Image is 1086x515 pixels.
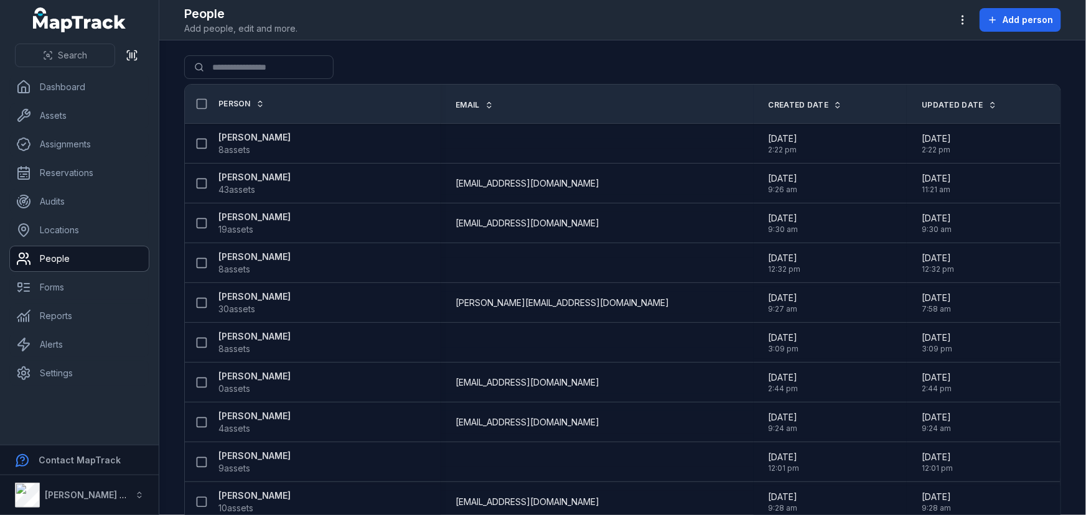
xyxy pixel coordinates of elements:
[10,332,149,357] a: Alerts
[769,332,799,344] span: [DATE]
[58,49,87,62] span: Search
[218,370,291,395] a: [PERSON_NAME]0assets
[922,264,954,274] span: 12:32 pm
[218,330,291,343] strong: [PERSON_NAME]
[10,160,149,185] a: Reservations
[980,8,1061,32] button: Add person
[922,451,953,463] span: [DATE]
[922,252,954,264] span: [DATE]
[769,491,798,503] span: [DATE]
[922,304,951,314] span: 7:58 am
[218,171,291,196] a: [PERSON_NAME]43assets
[218,489,291,514] a: [PERSON_NAME]10assets
[769,264,801,274] span: 12:32 pm
[218,211,291,236] a: [PERSON_NAME]19assets
[456,297,669,309] span: [PERSON_NAME][EMAIL_ADDRESS][DOMAIN_NAME]
[769,424,798,434] span: 9:24 am
[456,376,599,389] span: [EMAIL_ADDRESS][DOMAIN_NAME]
[769,212,798,225] span: [DATE]
[769,411,798,424] span: [DATE]
[922,463,953,473] span: 12:01 pm
[922,172,951,185] span: [DATE]
[456,496,599,508] span: [EMAIL_ADDRESS][DOMAIN_NAME]
[769,292,798,314] time: 3/4/2025, 9:27:41 AM
[218,131,291,144] strong: [PERSON_NAME]
[456,100,480,110] span: Email
[1003,14,1053,26] span: Add person
[10,75,149,100] a: Dashboard
[922,172,951,195] time: 6/12/2025, 11:21:27 AM
[218,450,291,475] a: [PERSON_NAME]9assets
[922,212,952,225] span: [DATE]
[769,384,798,394] span: 2:44 pm
[922,100,997,110] a: Updated Date
[922,185,951,195] span: 11:21 am
[39,455,121,465] strong: Contact MapTrack
[33,7,126,32] a: MapTrack
[218,489,291,502] strong: [PERSON_NAME]
[218,410,291,435] a: [PERSON_NAME]4assets
[769,172,798,185] span: [DATE]
[769,100,843,110] a: Created Date
[10,304,149,328] a: Reports
[769,491,798,513] time: 3/4/2025, 9:28:25 AM
[769,225,798,234] span: 9:30 am
[769,344,799,354] span: 3:09 pm
[456,100,494,110] a: Email
[922,132,951,145] span: [DATE]
[218,99,251,109] span: Person
[769,503,798,513] span: 9:28 am
[922,212,952,234] time: 6/4/2025, 9:30:08 AM
[218,290,291,303] strong: [PERSON_NAME]
[218,263,250,276] span: 8 assets
[769,132,798,155] time: 8/20/2025, 2:22:10 PM
[769,132,798,145] span: [DATE]
[922,332,952,354] time: 8/8/2025, 3:09:04 PM
[769,463,800,473] span: 12:01 pm
[769,185,798,195] span: 9:26 am
[45,489,131,500] strong: [PERSON_NAME] Air
[922,503,951,513] span: 9:28 am
[769,332,799,354] time: 8/8/2025, 3:09:04 PM
[218,422,250,435] span: 4 assets
[15,44,115,67] button: Search
[769,100,829,110] span: Created Date
[922,371,952,394] time: 6/13/2025, 2:44:57 PM
[769,145,798,155] span: 2:22 pm
[218,99,264,109] a: Person
[218,183,255,196] span: 43 assets
[922,411,951,434] time: 5/12/2025, 9:24:05 AM
[218,462,250,475] span: 9 assets
[769,411,798,434] time: 5/12/2025, 9:24:05 AM
[769,172,798,195] time: 3/4/2025, 9:26:03 AM
[456,177,599,190] span: [EMAIL_ADDRESS][DOMAIN_NAME]
[218,502,253,514] span: 10 assets
[456,416,599,429] span: [EMAIL_ADDRESS][DOMAIN_NAME]
[456,217,599,230] span: [EMAIL_ADDRESS][DOMAIN_NAME]
[218,223,253,236] span: 19 assets
[218,450,291,462] strong: [PERSON_NAME]
[922,411,951,424] span: [DATE]
[922,424,951,434] span: 9:24 am
[218,383,250,395] span: 0 assets
[218,144,250,156] span: 8 assets
[184,22,297,35] span: Add people, edit and more.
[10,218,149,243] a: Locations
[218,131,291,156] a: [PERSON_NAME]8assets
[218,343,250,355] span: 8 assets
[769,451,800,463] span: [DATE]
[10,246,149,271] a: People
[922,132,951,155] time: 8/20/2025, 2:22:10 PM
[218,330,291,355] a: [PERSON_NAME]8assets
[10,103,149,128] a: Assets
[922,384,952,394] span: 2:44 pm
[922,292,951,314] time: 8/1/2025, 7:58:22 AM
[769,252,801,274] time: 6/6/2025, 12:32:38 PM
[218,171,291,183] strong: [PERSON_NAME]
[218,410,291,422] strong: [PERSON_NAME]
[922,451,953,473] time: 7/10/2025, 12:01:41 PM
[922,292,951,304] span: [DATE]
[10,361,149,386] a: Settings
[218,251,291,263] strong: [PERSON_NAME]
[922,491,951,503] span: [DATE]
